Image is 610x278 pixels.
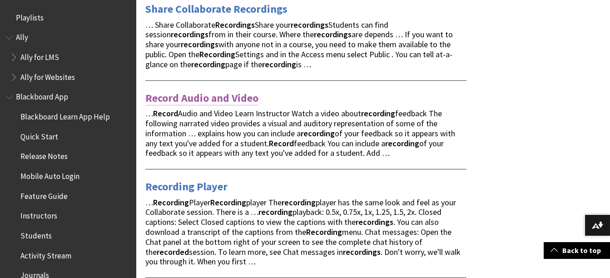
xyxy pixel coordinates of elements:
span: Mobile Auto Login [20,169,79,181]
span: Instructors [20,208,57,221]
strong: recorded [157,247,189,257]
strong: Record [153,108,178,119]
strong: Recording [153,197,189,208]
span: … Share Collaborate Share your Students can find session from in their course. Where the are depe... [145,20,453,69]
strong: recording [258,207,293,217]
span: Blackboard App [16,89,68,102]
span: Release Notes [20,149,68,161]
strong: recording [361,108,395,119]
span: Activity Stream [20,248,71,260]
strong: recordings [181,39,218,50]
strong: Recording [199,49,235,60]
span: Feature Guide [20,189,68,201]
strong: recording [301,128,335,139]
span: … Audio and Video Learn Instructor Watch a video about feedback The following narrated video prov... [145,108,455,158]
a: Recording Player [145,179,228,194]
strong: recording [262,59,296,69]
span: Ally for Websites [20,69,75,82]
span: … Player player The player has the same look and feel as your Collaborate session. There is a … p... [145,197,461,267]
span: Blackboard Learn App Help [20,109,110,121]
strong: recordings [343,247,381,257]
span: Quick Start [20,129,58,141]
strong: recording [385,138,419,149]
strong: recording [282,197,316,208]
a: Share Collaborate Recordings [145,2,288,16]
span: Playlists [16,10,44,22]
strong: recordings [314,29,352,40]
nav: Book outline for Playlists [5,10,131,25]
a: Record Audio and Video [145,91,258,105]
span: Ally for LMS [20,50,59,62]
strong: Recording [306,227,342,237]
strong: recording [191,59,225,69]
span: Students [20,228,52,240]
strong: Record [269,138,294,149]
strong: Recordings [215,20,255,30]
strong: recordings [171,29,208,40]
strong: recordings [356,217,393,227]
span: Ally [16,30,28,42]
nav: Book outline for Anthology Ally Help [5,30,131,85]
strong: recordings [291,20,328,30]
a: Back to top [544,242,610,259]
strong: Recording [210,197,246,208]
